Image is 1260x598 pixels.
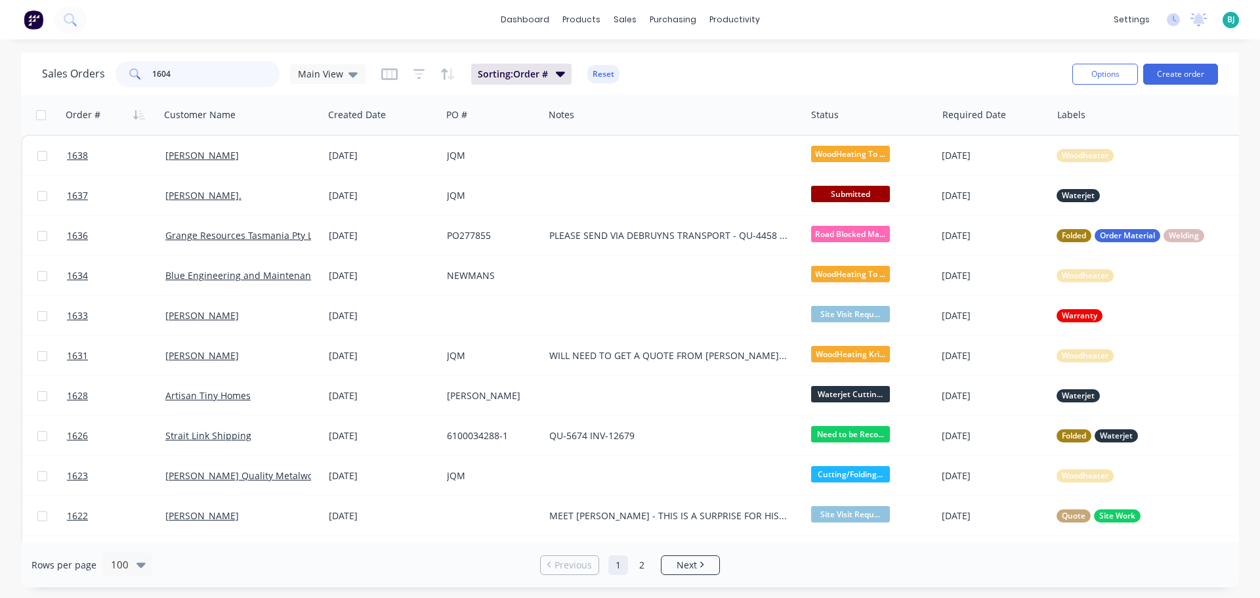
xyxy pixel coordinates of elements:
[329,229,436,242] div: [DATE]
[67,416,165,456] a: 1626
[549,429,788,442] div: QU-5674 INV-12679
[165,429,251,442] a: Strait Link Shipping
[1057,229,1204,242] button: FoldedOrder MaterialWelding
[447,229,534,242] div: PO277855
[661,559,719,572] a: Next page
[447,189,534,202] div: JQM
[1062,509,1085,523] span: Quote
[447,269,534,282] div: NEWMANS
[152,61,280,87] input: Search...
[1057,389,1100,402] button: Waterjet
[1143,64,1218,85] button: Create order
[1169,229,1199,242] span: Welding
[942,469,1046,482] div: [DATE]
[494,10,556,30] a: dashboard
[447,349,534,362] div: JQM
[1057,189,1100,202] button: Waterjet
[1072,64,1138,85] button: Options
[1057,509,1141,523] button: QuoteSite Work
[632,555,652,575] a: Page 2
[811,306,890,322] span: Site Visit Requ...
[1062,269,1108,282] span: Woodheater
[447,149,534,162] div: JQM
[942,309,1046,322] div: [DATE]
[67,469,88,482] span: 1623
[942,229,1046,242] div: [DATE]
[447,469,534,482] div: JQM
[165,349,239,362] a: [PERSON_NAME]
[1062,349,1108,362] span: Woodheater
[1107,10,1156,30] div: settings
[1062,389,1095,402] span: Waterjet
[471,64,572,85] button: Sorting:Order #
[165,309,239,322] a: [PERSON_NAME]
[67,389,88,402] span: 1628
[67,309,88,322] span: 1633
[1057,469,1114,482] button: Woodheater
[535,555,725,575] ul: Pagination
[67,176,165,215] a: 1637
[942,389,1046,402] div: [DATE]
[1099,509,1135,523] span: Site Work
[811,226,890,242] span: Road Blocked Ma...
[67,149,88,162] span: 1638
[329,389,436,402] div: [DATE]
[67,269,88,282] span: 1634
[329,509,436,523] div: [DATE]
[1100,229,1155,242] span: Order Material
[811,466,890,482] span: Cutting/Folding...
[31,559,96,572] span: Rows per page
[1062,309,1097,322] span: Warranty
[549,229,788,242] div: PLEASE SEND VIA DEBRUYNS TRANSPORT - QU-4458 INV-12686
[67,536,165,576] a: 1621
[329,469,436,482] div: [DATE]
[165,469,326,482] a: [PERSON_NAME] Quality Metalworks
[1062,429,1086,442] span: Folded
[811,266,890,282] span: WoodHeating To ...
[1057,149,1114,162] button: Woodheater
[447,389,534,402] div: [PERSON_NAME]
[1227,14,1235,26] span: BJ
[165,269,321,282] a: Blue Engineering and Maintenance
[677,559,697,572] span: Next
[607,10,643,30] div: sales
[1062,149,1108,162] span: Woodheater
[298,67,343,81] span: Main View
[942,429,1046,442] div: [DATE]
[478,68,548,81] span: Sorting: Order #
[447,429,534,442] div: 6100034288-1
[329,269,436,282] div: [DATE]
[942,349,1046,362] div: [DATE]
[811,186,890,202] span: Submitted
[643,10,703,30] div: purchasing
[587,65,619,83] button: Reset
[67,429,88,442] span: 1626
[608,555,628,575] a: Page 1 is your current page
[1062,229,1086,242] span: Folded
[1057,309,1102,322] button: Warranty
[67,336,165,375] a: 1631
[942,509,1046,523] div: [DATE]
[67,216,165,255] a: 1636
[165,229,322,242] a: Grange Resources Tasmania Pty Ltd
[1062,189,1095,202] span: Waterjet
[1057,429,1138,442] button: FoldedWaterjet
[1057,269,1114,282] button: Woodheater
[811,346,890,362] span: WoodHeating Kri...
[703,10,766,30] div: productivity
[1062,469,1108,482] span: Woodheater
[1057,108,1085,121] div: Labels
[811,146,890,162] span: WoodHeating To ...
[942,108,1006,121] div: Required Date
[67,189,88,202] span: 1637
[329,309,436,322] div: [DATE]
[549,108,574,121] div: Notes
[811,386,890,402] span: Waterjet Cuttin...
[549,349,788,362] div: WILL NEED TO GET A QUOTE FROM [PERSON_NAME] REGARDING THIS ONE. I SUSPECT THAT A PLUMBER MAY BE R...
[42,68,105,80] h1: Sales Orders
[328,108,386,121] div: Created Date
[1100,429,1133,442] span: Waterjet
[549,509,788,523] div: MEET [PERSON_NAME] - THIS IS A SURPRISE FOR HIS DAUGHTER
[942,269,1046,282] div: [DATE]
[329,189,436,202] div: [DATE]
